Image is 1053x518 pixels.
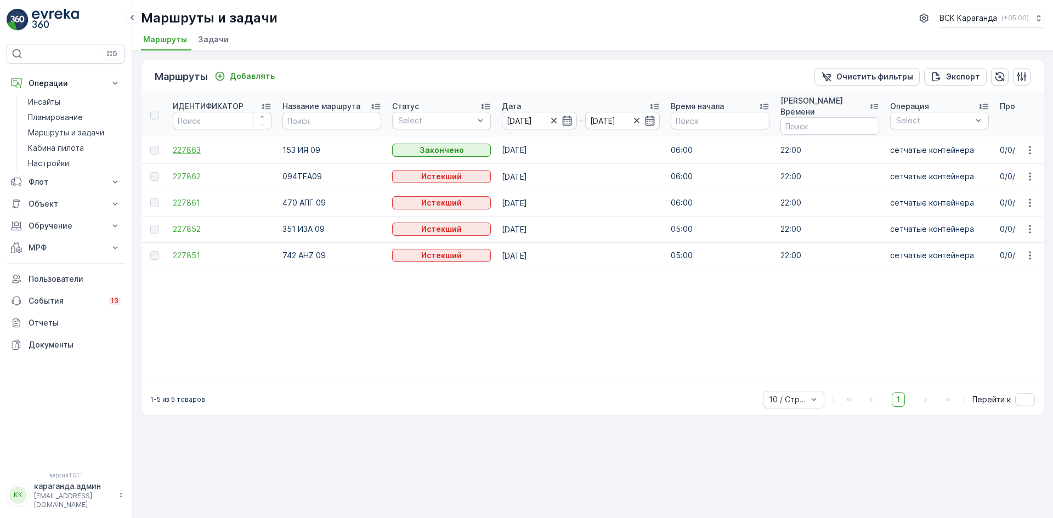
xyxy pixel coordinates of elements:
[420,145,464,155] font: Закончено
[671,101,724,111] font: Время начала
[671,224,693,234] font: 05:00
[282,145,320,155] font: 153 ИЯ 09
[49,472,69,479] font: версия
[29,221,72,230] font: Обручение
[14,491,22,499] font: КК
[28,128,104,137] font: Маршруты и задачи
[150,251,159,260] div: Переключить выбранную строку
[155,71,208,82] font: Маршруты
[7,215,125,237] button: Обручение
[198,35,229,44] font: Задачи
[671,112,769,129] input: Поиск
[7,481,125,509] button: ККкараганда.админ[EMAIL_ADDRESS][DOMAIN_NAME]
[282,112,381,129] input: Поиск
[890,198,974,207] font: сетчатые контейнера
[814,68,920,86] button: Очистить фильтры
[34,481,101,491] font: караганда.админ
[392,249,491,262] button: Истекший
[173,172,201,181] font: 227862
[29,78,68,88] font: Операции
[897,395,900,404] font: 1
[24,110,125,125] a: Планирование
[890,101,929,111] font: Операция
[1027,14,1029,22] font: )
[421,172,462,181] font: Истекший
[173,198,200,207] font: 227861
[150,198,159,207] div: Переключить выбранную строку
[780,224,801,234] font: 22:00
[392,170,491,183] button: Истекший
[28,158,69,168] font: Настройки
[32,9,79,31] img: logo_light-DOdMpM7g.png
[7,290,125,312] a: События13
[24,140,125,156] a: Кабина пилота
[421,224,462,234] font: Истекший
[173,224,201,234] font: 227852
[502,101,521,111] font: Дата
[1000,251,1029,260] font: 0/0/524
[28,97,60,106] font: Инсайты
[890,251,974,260] font: сетчатые контейнера
[671,198,693,207] font: 06:00
[7,9,29,31] img: логотип
[939,9,1044,27] button: ВСК Караганда(+05:00)
[173,112,271,129] input: Поиск
[502,112,577,129] input: дд/мм/гггг
[836,72,913,81] font: Очистить фильтры
[780,172,801,181] font: 22:00
[890,172,974,181] font: сетчатые контейнера
[150,225,159,234] div: Переключить выбранную строку
[924,68,987,86] button: Экспорт
[421,198,462,207] font: Истекший
[24,94,125,110] a: Инсайты
[24,156,125,171] a: Настройки
[29,243,47,252] font: МРФ
[585,112,660,129] input: дд/мм/гггг
[1001,14,1004,22] font: (
[1000,172,1032,181] font: 0/0/1171
[230,71,275,81] font: Добавлять
[173,224,271,235] a: 227852
[173,171,271,182] a: 227862
[780,198,801,207] font: 22:00
[29,296,64,305] font: События
[1000,198,1029,207] font: 0/0/530
[29,177,48,186] font: Флот
[392,144,491,157] button: Закончено
[671,251,693,260] font: 05:00
[972,395,1011,404] font: Перейти к
[150,395,205,403] font: 1-5 из 5 товаров
[173,197,271,208] a: 227861
[141,10,278,26] font: Маршруты и задачи
[1000,145,1029,155] font: 0/0/530
[29,199,58,208] font: Объект
[896,115,972,126] p: Select
[7,171,125,193] button: Флот
[392,196,491,209] button: Истекший
[69,472,83,479] font: 1.51.1
[143,35,187,44] font: Маршруты
[502,225,527,234] font: [DATE]
[579,115,583,126] font: -
[502,172,527,181] font: [DATE]
[502,146,527,155] font: [DATE]
[7,72,125,94] button: Операции
[502,198,527,208] font: [DATE]
[282,172,322,181] font: 094TEA09
[7,237,125,259] button: МРФ
[392,101,419,111] font: Статус
[671,172,693,181] font: 06:00
[210,70,279,83] button: Добавлять
[28,112,83,122] font: Планирование
[946,72,980,81] font: Экспорт
[7,334,125,356] a: Документы
[939,13,997,22] font: ВСК Караганда
[106,49,117,58] font: ⌘Б
[150,146,159,155] div: Переключить выбранную строку
[780,96,845,116] font: [PERSON_NAME] Времени
[890,145,974,155] font: сетчатые контейнера
[7,312,125,334] a: Отчеты
[780,145,801,155] font: 22:00
[282,224,325,234] font: 351 ИЗА 09
[7,268,125,290] a: Пользователи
